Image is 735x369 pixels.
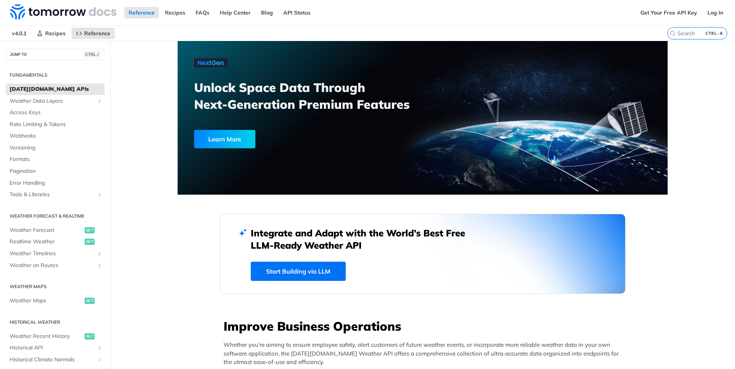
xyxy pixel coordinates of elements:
[6,177,105,189] a: Error Handling
[6,236,105,248] a: Realtime Weatherget
[96,192,103,198] button: Show subpages for Tools & Libraries
[6,142,105,154] a: Versioning
[10,4,116,20] img: Tomorrow.io Weather API Docs
[6,248,105,259] a: Weather TimelinesShow subpages for Weather Timelines
[10,297,83,305] span: Weather Maps
[6,154,105,165] a: Formats
[251,262,346,281] a: Start Building via LLM
[85,298,95,304] span: get
[10,121,103,128] span: Rate Limiting & Tokens
[10,85,103,93] span: [DATE][DOMAIN_NAME] APIs
[96,357,103,363] button: Show subpages for Historical Climate Normals
[45,30,65,37] span: Recipes
[84,30,110,37] span: Reference
[194,79,431,113] h3: Unlock Space Data Through Next-Generation Premium Features
[96,98,103,104] button: Show subpages for Weather Data Layers
[216,7,255,18] a: Help Center
[10,226,83,234] span: Weather Forecast
[85,239,95,245] span: get
[96,251,103,257] button: Show subpages for Weather Timelines
[96,262,103,269] button: Show subpages for Weather on Routes
[6,342,105,354] a: Historical APIShow subpages for Historical API
[6,283,105,290] h2: Weather Maps
[10,250,95,257] span: Weather Timelines
[6,213,105,220] h2: Weather Forecast & realtime
[279,7,315,18] a: API Status
[636,7,701,18] a: Get Your Free API Key
[10,333,83,340] span: Weather Recent History
[191,7,214,18] a: FAQs
[6,331,105,342] a: Weather Recent Historyget
[224,341,626,367] p: Whether you’re aiming to ensure employee safety, alert customers of future weather events, or inc...
[6,189,105,200] a: Tools & LibrariesShow subpages for Tools & Libraries
[161,7,189,18] a: Recipes
[10,97,95,105] span: Weather Data Layers
[703,7,727,18] a: Log In
[10,109,103,116] span: Access Keys
[704,30,725,37] kbd: CTRL-K
[10,144,103,152] span: Versioning
[85,333,95,339] span: get
[6,225,105,236] a: Weather Forecastget
[10,262,95,269] span: Weather on Routes
[33,28,70,39] a: Recipes
[6,354,105,366] a: Historical Climate NormalsShow subpages for Historical Climate Normals
[85,227,95,233] span: get
[6,107,105,118] a: Access Keys
[10,132,103,140] span: Webhooks
[6,49,105,60] button: JUMP TOCTRL-/
[10,156,103,163] span: Formats
[6,166,105,177] a: Pagination
[257,7,277,18] a: Blog
[194,130,384,148] a: Learn More
[194,58,228,67] img: NextGen
[83,51,100,57] span: CTRL-/
[10,167,103,175] span: Pagination
[670,30,676,36] svg: Search
[8,28,31,39] span: v4.0.1
[251,227,477,251] h2: Integrate and Adapt with the World’s Best Free LLM-Ready Weather API
[6,84,105,95] a: [DATE][DOMAIN_NAME] APIs
[10,191,95,198] span: Tools & Libraries
[10,356,95,364] span: Historical Climate Normals
[72,28,114,39] a: Reference
[6,260,105,271] a: Weather on RoutesShow subpages for Weather on Routes
[124,7,159,18] a: Reference
[6,295,105,307] a: Weather Mapsget
[194,130,255,148] div: Learn More
[10,238,83,246] span: Realtime Weather
[10,344,95,352] span: Historical API
[10,179,103,187] span: Error Handling
[224,318,626,335] h3: Improve Business Operations
[6,95,105,107] a: Weather Data LayersShow subpages for Weather Data Layers
[6,72,105,79] h2: Fundamentals
[6,130,105,142] a: Webhooks
[6,319,105,326] h2: Historical Weather
[6,119,105,130] a: Rate Limiting & Tokens
[96,345,103,351] button: Show subpages for Historical API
